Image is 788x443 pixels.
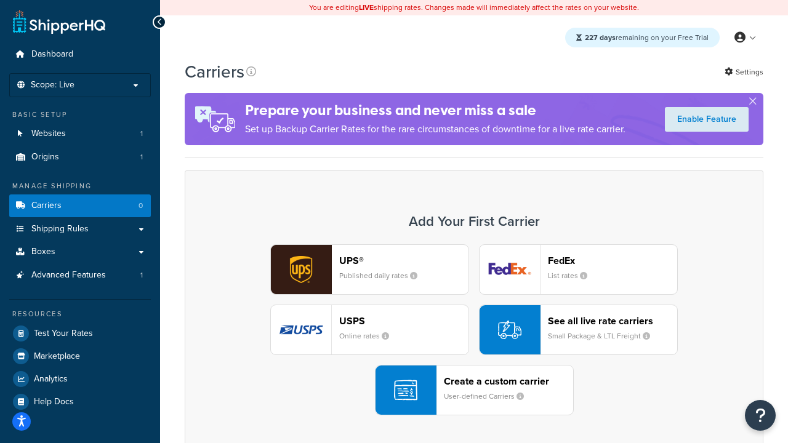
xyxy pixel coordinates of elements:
[548,315,677,327] header: See all live rate carriers
[31,201,62,211] span: Carriers
[271,305,331,354] img: usps logo
[498,318,521,341] img: icon-carrier-liverate-becf4550.svg
[13,9,105,34] a: ShipperHQ Home
[9,146,151,169] li: Origins
[198,214,750,229] h3: Add Your First Carrier
[585,32,616,43] strong: 227 days
[34,351,80,362] span: Marketplace
[725,63,763,81] a: Settings
[185,93,245,145] img: ad-rules-rateshop-fe6ec290ccb7230408bd80ed9643f0289d75e0ffd9eb532fc0e269fcd187b520.png
[9,122,151,145] li: Websites
[375,365,574,415] button: Create a custom carrierUser-defined Carriers
[9,368,151,390] a: Analytics
[34,397,74,407] span: Help Docs
[245,121,625,138] p: Set up Backup Carrier Rates for the rare circumstances of downtime for a live rate carrier.
[140,152,143,162] span: 1
[548,270,597,281] small: List rates
[9,322,151,345] a: Test Your Rates
[31,80,74,90] span: Scope: Live
[745,400,776,431] button: Open Resource Center
[444,391,534,402] small: User-defined Carriers
[359,2,374,13] b: LIVE
[665,107,749,132] a: Enable Feature
[479,244,678,295] button: fedEx logoFedExList rates
[9,194,151,217] li: Carriers
[480,245,540,294] img: fedEx logo
[140,270,143,281] span: 1
[9,264,151,287] a: Advanced Features 1
[339,255,468,266] header: UPS®
[9,122,151,145] a: Websites 1
[394,378,417,402] img: icon-carrier-custom-c93b8a24.svg
[9,218,151,241] a: Shipping Rules
[271,245,331,294] img: ups logo
[339,330,399,341] small: Online rates
[339,315,468,327] header: USPS
[9,264,151,287] li: Advanced Features
[31,129,66,139] span: Websites
[9,43,151,66] a: Dashboard
[139,201,143,211] span: 0
[140,129,143,139] span: 1
[34,374,68,385] span: Analytics
[9,181,151,191] div: Manage Shipping
[9,391,151,413] a: Help Docs
[479,305,678,355] button: See all live rate carriersSmall Package & LTL Freight
[565,28,720,47] div: remaining on your Free Trial
[185,60,244,84] h1: Carriers
[270,244,469,295] button: ups logoUPS®Published daily rates
[548,330,660,341] small: Small Package & LTL Freight
[9,194,151,217] a: Carriers 0
[31,224,89,234] span: Shipping Rules
[31,49,73,60] span: Dashboard
[31,270,106,281] span: Advanced Features
[9,110,151,120] div: Basic Setup
[339,270,427,281] small: Published daily rates
[270,305,469,355] button: usps logoUSPSOnline rates
[548,255,677,266] header: FedEx
[9,345,151,367] a: Marketplace
[9,309,151,319] div: Resources
[9,146,151,169] a: Origins 1
[31,152,59,162] span: Origins
[444,375,573,387] header: Create a custom carrier
[9,241,151,263] a: Boxes
[245,100,625,121] h4: Prepare your business and never miss a sale
[34,329,93,339] span: Test Your Rates
[31,247,55,257] span: Boxes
